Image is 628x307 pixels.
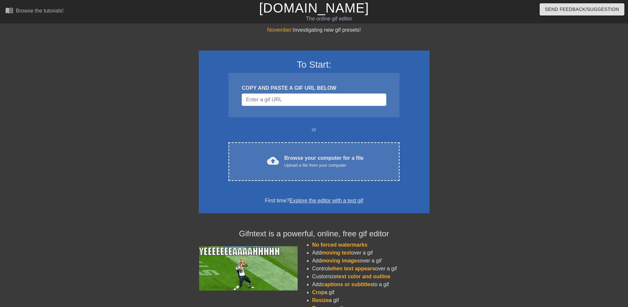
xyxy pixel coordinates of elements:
[312,289,430,296] li: a gif
[312,265,430,273] li: Control over a gif
[312,290,324,295] span: Crop
[312,297,329,303] span: Resize
[329,266,375,271] span: when text appears
[242,93,386,106] input: Username
[242,84,386,92] div: COPY AND PASTE A GIF URL BELOW
[312,296,430,304] li: a gif
[289,198,363,203] a: Explore the editor with a test gif
[312,281,430,289] li: Add to a gif
[321,250,351,256] span: moving text
[312,249,430,257] li: Add over a gif
[267,27,293,33] span: November:
[5,6,64,17] a: Browse the tutorials!
[199,26,430,34] div: Investigating new gif presets!
[312,242,368,248] span: No forced watermarks
[216,126,412,134] div: or
[199,229,430,239] h4: Gifntext is a powerful, online, free gif editor
[312,257,430,265] li: Add over a gif
[312,273,430,281] li: Customize
[545,5,619,14] span: Send Feedback/Suggestion
[259,1,369,15] a: [DOMAIN_NAME]
[321,258,360,263] span: moving images
[5,6,13,14] span: menu_book
[337,274,390,279] span: text color and outline
[199,246,298,290] img: football_small.gif
[16,8,64,14] div: Browse the tutorials!
[540,3,624,16] button: Send Feedback/Suggestion
[207,197,421,205] div: First time?
[321,282,373,287] span: captions or subtitles
[284,154,364,169] div: Browse your computer for a file
[267,155,279,167] span: cloud_upload
[213,15,445,23] div: The online gif editor
[284,162,364,169] div: Upload a file from your computer
[207,59,421,70] h3: To Start:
